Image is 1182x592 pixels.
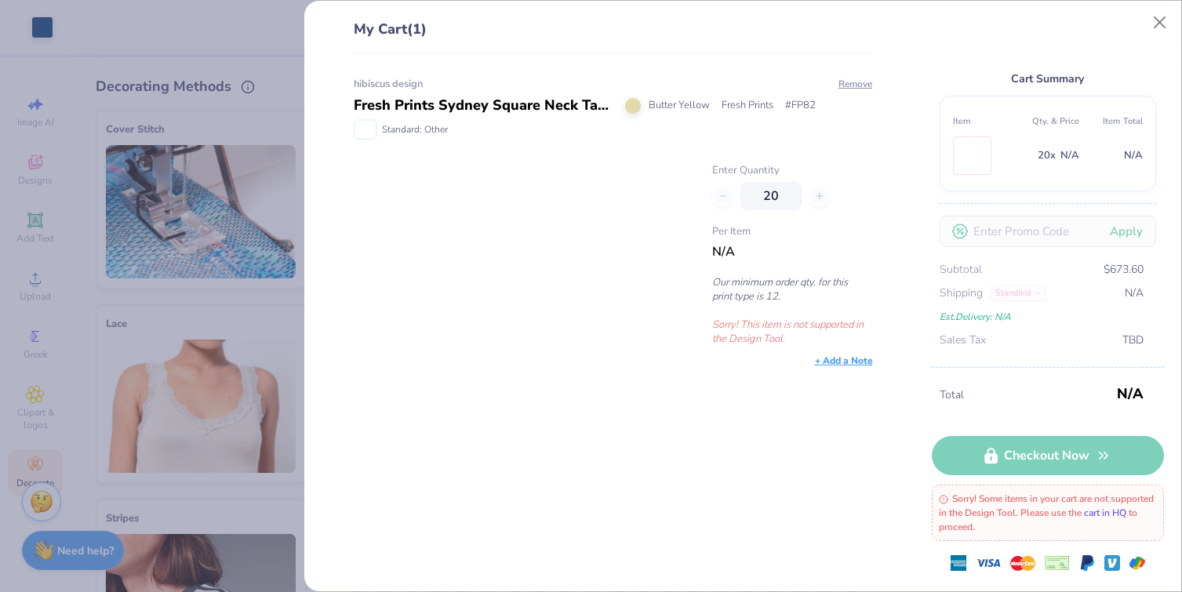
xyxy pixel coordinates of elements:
[951,555,966,571] img: express
[1060,147,1079,165] span: N/A
[722,98,773,114] span: Fresh Prints
[1125,285,1144,302] span: N/A
[940,285,983,302] span: Shipping
[1104,261,1144,278] span: $673.60
[1084,507,1126,519] a: cart in HQ
[354,95,613,116] div: Fresh Prints Sydney Square Neck Tank Top
[1129,555,1145,571] img: GPay
[1124,147,1143,165] span: N/A
[1010,550,1035,576] img: master-card
[1122,332,1144,349] span: TBD
[1145,8,1175,38] button: Close
[1079,555,1095,571] img: Paypal
[1079,109,1143,133] th: Item Total
[940,70,1156,88] div: Cart Summary
[354,19,873,53] div: My Cart (1)
[1016,109,1079,133] th: Qty. & Price
[649,98,710,114] span: Butter Yellow
[1045,555,1070,571] img: cheque
[932,485,1164,541] div: Sorry! Some items in your cart are not supported in the Design Tool. Please use the to proceed.
[740,182,802,210] input: – –
[1038,147,1056,165] span: 20 x
[940,261,982,278] span: Subtotal
[940,308,1144,325] div: Est. Delivery: N/A
[712,243,735,260] span: N/A
[712,224,872,240] span: Per Item
[712,318,872,346] p: Sorry! This item is not supported in the Design Tool.
[838,77,873,91] button: Remove
[940,387,1112,404] span: Total
[1104,555,1120,571] img: Venmo
[354,77,873,93] div: hibiscus design
[953,109,1017,133] th: Item
[940,216,1156,247] input: Enter Promo Code
[815,354,873,368] div: + Add a Note
[712,163,872,179] label: Enter Quantity
[382,122,448,136] span: Standard: Other
[355,121,376,138] img: Standard: Other
[940,332,986,349] span: Sales Tax
[712,275,872,303] p: Our minimum order qty. for this print type is 12.
[976,550,1001,576] img: visa
[785,98,816,114] span: # FP82
[1117,380,1144,408] span: N/A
